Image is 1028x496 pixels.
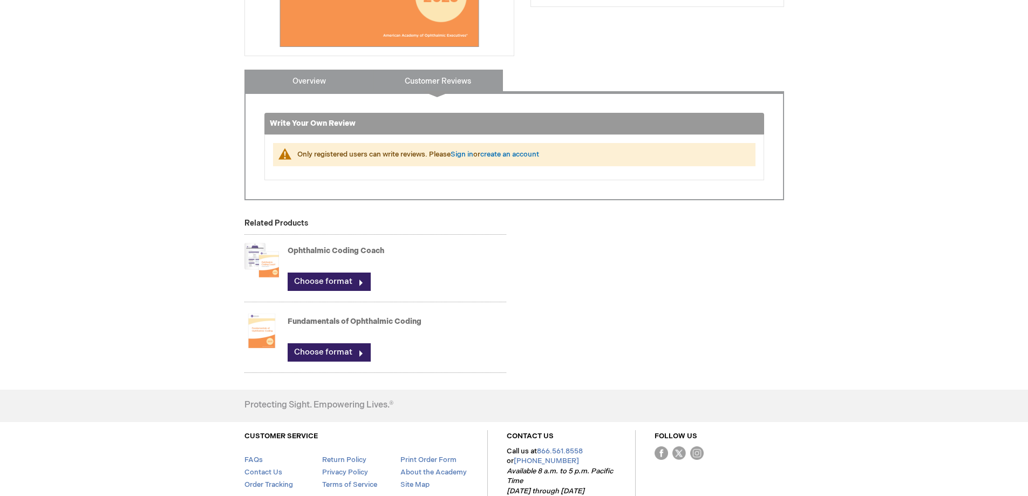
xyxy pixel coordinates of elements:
[507,432,554,440] a: CONTACT US
[288,343,371,362] a: Choose format
[690,446,704,460] img: instagram
[514,457,579,465] a: [PHONE_NUMBER]
[400,480,430,489] a: Site Map
[297,150,745,160] div: Only registered users can write reviews. Please or
[507,467,613,495] em: Available 8 a.m. to 5 p.m. Pacific Time [DATE] through [DATE]
[244,400,393,410] h4: Protecting Sight. Empowering Lives.®
[537,447,583,456] a: 866.561.8558
[400,468,467,477] a: About the Academy
[244,70,374,91] a: Overview
[322,480,377,489] a: Terms of Service
[244,219,308,228] strong: Related Products
[655,446,668,460] img: Facebook
[244,480,293,489] a: Order Tracking
[322,468,368,477] a: Privacy Policy
[244,239,279,282] img: Ophthalmic Coding Coach
[244,456,263,464] a: FAQs
[451,150,473,159] a: Sign in
[288,317,421,326] a: Fundamentals of Ophthalmic Coding
[288,273,371,291] a: Choose format
[655,432,697,440] a: FOLLOW US
[672,446,686,460] img: Twitter
[244,432,318,440] a: CUSTOMER SERVICE
[244,309,279,352] img: Fundamentals of Ophthalmic Coding
[373,70,503,91] a: Customer Reviews
[480,150,539,159] a: create an account
[270,119,356,128] strong: Write Your Own Review
[322,456,366,464] a: Return Policy
[244,468,282,477] a: Contact Us
[288,246,384,255] a: Ophthalmic Coding Coach
[400,456,457,464] a: Print Order Form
